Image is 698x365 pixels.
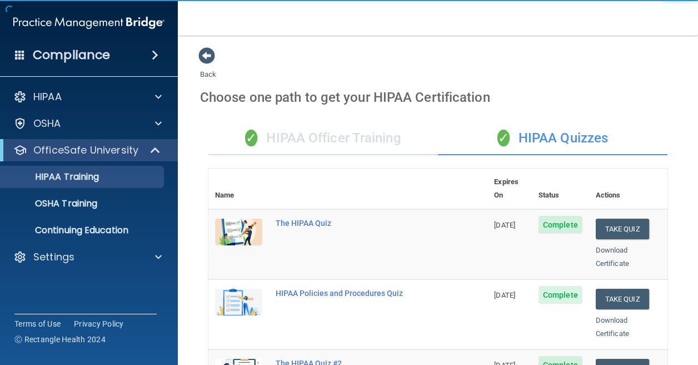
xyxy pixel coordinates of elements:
[208,122,438,155] div: HIPAA Officer Training
[208,169,269,209] th: Name
[13,90,162,103] a: HIPAA
[596,219,649,239] button: Take Quiz
[33,117,61,130] p: OSHA
[596,316,629,338] a: Download Certificate
[14,334,106,345] span: Ⓒ Rectangle Health 2024
[13,12,164,34] img: PMB logo
[74,318,124,329] a: Privacy Policy
[532,169,589,209] th: Status
[589,169,667,209] th: Actions
[494,221,515,229] span: [DATE]
[596,289,649,309] button: Take Quiz
[539,216,582,234] span: Complete
[33,144,138,157] p: OfficeSafe University
[14,318,61,329] a: Terms of Use
[276,289,432,298] div: HIPAA Policies and Procedures Quiz
[13,117,162,130] a: OSHA
[33,250,74,264] p: Settings
[596,246,629,268] a: Download Certificate
[33,47,110,63] h4: Compliance
[7,225,159,236] p: Continuing Education
[7,198,97,209] p: OSHA Training
[33,90,62,103] p: HIPAA
[539,286,582,304] span: Complete
[13,144,161,157] a: OfficeSafe University
[200,57,216,78] a: Back
[276,219,432,228] div: The HIPAA Quiz
[494,291,515,299] span: [DATE]
[245,130,257,146] span: ✓
[497,130,510,146] span: ✓
[200,81,676,114] div: Choose one path to get your HIPAA Certification
[7,171,99,182] p: HIPAA Training
[487,169,532,209] th: Expires On
[438,122,667,155] div: HIPAA Quizzes
[13,250,162,264] a: Settings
